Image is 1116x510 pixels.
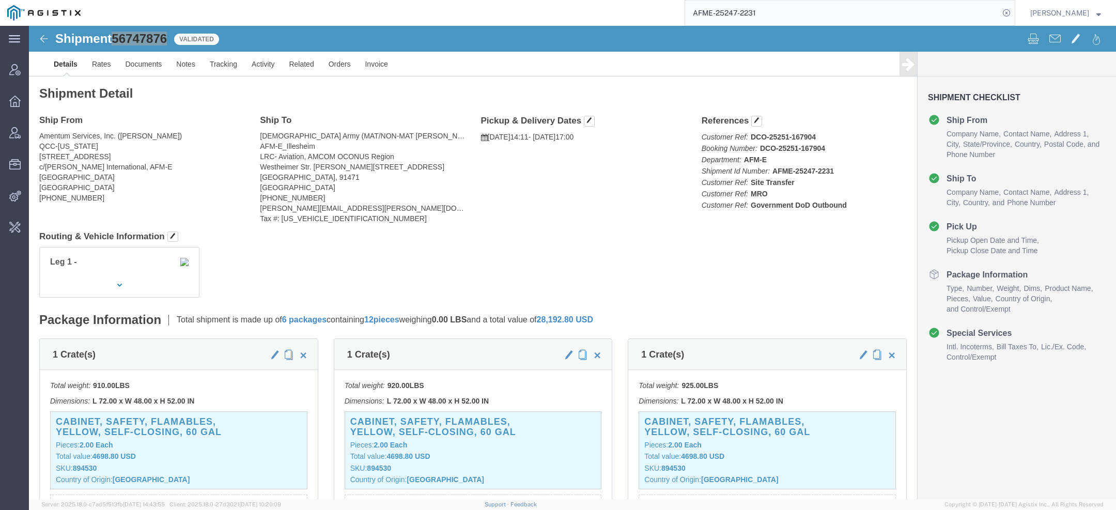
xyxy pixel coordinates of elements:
input: Search for shipment number, reference number [685,1,999,25]
span: Kaitlyn Hostetler [1030,7,1089,19]
iframe: FS Legacy Container [29,26,1116,499]
a: Support [485,501,510,507]
span: Copyright © [DATE]-[DATE] Agistix Inc., All Rights Reserved [944,500,1104,509]
span: Server: 2025.18.0-c7ad5f513fb [41,501,165,507]
span: [DATE] 14:43:55 [123,501,165,507]
span: Client: 2025.18.0-27d3021 [169,501,281,507]
span: [DATE] 10:20:09 [239,501,281,507]
img: logo [7,5,81,21]
button: [PERSON_NAME] [1030,7,1102,19]
a: Feedback [510,501,537,507]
